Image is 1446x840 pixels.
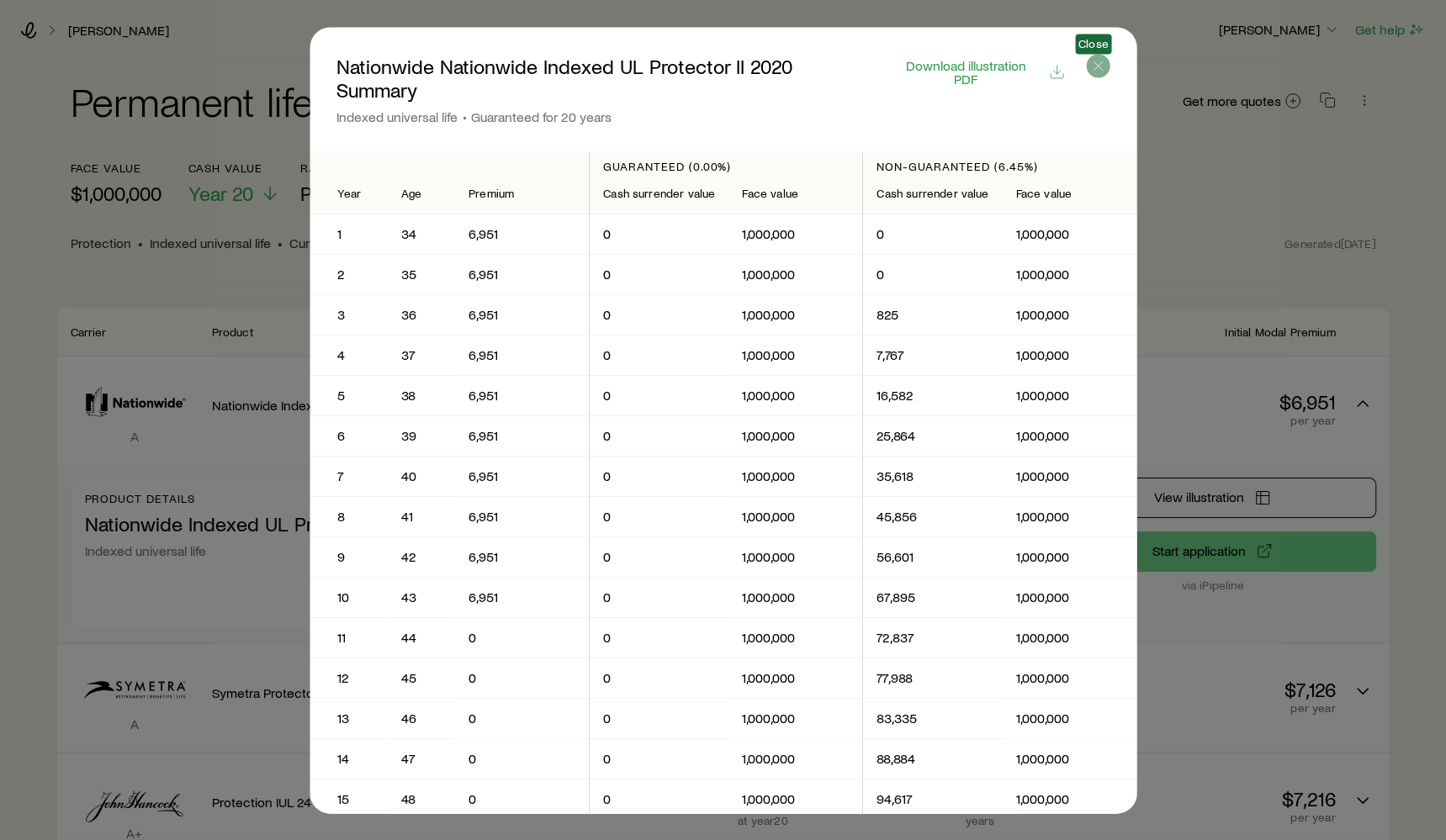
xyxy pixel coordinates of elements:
p: 1,000,000 [742,266,849,283]
p: 6,951 [469,306,575,323]
span: Close [1078,37,1109,50]
p: 39 [401,427,442,444]
p: 46 [401,710,442,726]
p: 1,000,000 [1015,508,1122,525]
p: 0 [877,266,988,283]
p: 0 [469,669,575,686]
p: 1,000,000 [742,710,849,726]
p: 10 [336,589,361,605]
p: 25,864 [877,427,988,444]
p: 14 [336,750,361,767]
p: 2 [336,266,361,283]
p: 0 [603,629,715,646]
div: Face value [742,187,849,200]
p: Non-guaranteed (6.45%) [877,159,1122,172]
p: 45,856 [877,508,988,525]
p: 5 [336,387,361,404]
p: 56,601 [877,548,988,565]
p: 1,000,000 [1015,387,1122,404]
p: 35 [401,266,442,283]
p: 4 [336,346,361,363]
p: 1,000,000 [742,589,849,605]
p: 13 [336,710,361,726]
p: 1,000,000 [1015,750,1122,767]
p: 34 [401,225,442,242]
p: 6,951 [469,468,575,484]
p: 72,837 [877,629,988,646]
div: Year [336,187,361,200]
span: Download illustration PDF [893,58,1038,85]
p: 42 [401,548,442,565]
p: 1,000,000 [742,750,849,767]
p: 1,000,000 [1015,669,1122,686]
p: 1,000,000 [1015,346,1122,363]
p: 6,951 [469,225,575,242]
p: 15 [336,790,361,807]
div: Age [401,187,442,200]
p: 0 [603,548,715,565]
p: 83,335 [877,710,988,726]
p: 0 [877,225,988,242]
p: 1,000,000 [742,548,849,565]
p: 43 [401,589,442,605]
p: 9 [336,548,361,565]
p: 1,000,000 [742,790,849,807]
p: 38 [401,387,442,404]
p: 1,000,000 [742,468,849,484]
p: 1,000,000 [742,508,849,525]
p: 41 [401,508,442,525]
p: 6,951 [469,508,575,525]
p: 825 [877,306,988,323]
p: Guaranteed (0.00%) [603,159,849,172]
p: 0 [603,266,715,283]
div: Cash surrender value [877,187,988,200]
p: 45 [401,669,442,686]
p: 8 [336,508,361,525]
p: 1,000,000 [742,225,849,242]
p: 48 [401,790,442,807]
p: 0 [603,750,715,767]
p: 12 [336,669,361,686]
p: 1,000,000 [1015,629,1122,646]
p: 0 [469,629,575,646]
div: Face value [1015,187,1122,200]
p: 6,951 [469,548,575,565]
p: 1,000,000 [1015,225,1122,242]
p: 1 [336,225,361,242]
p: 1,000,000 [742,629,849,646]
p: 88,884 [877,750,988,767]
p: 0 [603,710,715,726]
p: 0 [603,306,715,323]
p: 77,988 [877,669,988,686]
p: Nationwide Nationwide Indexed UL Protector II 2020 Summary [336,54,872,101]
p: 36 [401,306,442,323]
p: 1,000,000 [1015,306,1122,323]
p: Indexed universal life Guaranteed for 20 years [336,108,872,124]
div: Premium [469,187,575,200]
p: 0 [603,589,715,605]
p: 7,767 [877,346,988,363]
p: 6,951 [469,387,575,404]
p: 35,618 [877,468,988,484]
p: 0 [603,225,715,242]
p: 6,951 [469,346,575,363]
p: 7 [336,468,361,484]
p: 1,000,000 [1015,266,1122,283]
p: 44 [401,629,442,646]
p: 47 [401,750,442,767]
p: 1,000,000 [1015,589,1122,605]
p: 6,951 [469,266,575,283]
p: 37 [401,346,442,363]
p: 1,000,000 [1015,790,1122,807]
p: 1,000,000 [742,306,849,323]
p: 1,000,000 [1015,427,1122,444]
p: 0 [469,790,575,807]
p: 6 [336,427,361,444]
p: 3 [336,306,361,323]
p: 16,582 [877,387,988,404]
p: 1,000,000 [742,427,849,444]
p: 0 [603,508,715,525]
p: 0 [603,468,715,484]
p: 1,000,000 [742,669,849,686]
p: 0 [603,427,715,444]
